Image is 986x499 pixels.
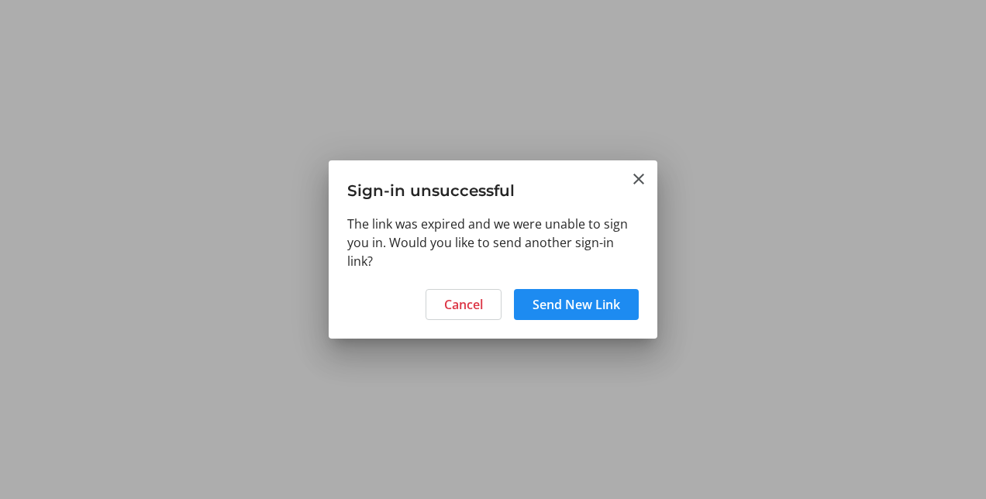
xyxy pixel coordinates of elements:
span: Cancel [444,295,483,314]
button: Close [629,170,648,188]
span: Send New Link [533,295,620,314]
h3: Sign-in unsuccessful [329,160,657,214]
button: Send New Link [514,289,639,320]
div: The link was expired and we were unable to sign you in. Would you like to send another sign-in link? [329,215,657,280]
button: Cancel [426,289,502,320]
